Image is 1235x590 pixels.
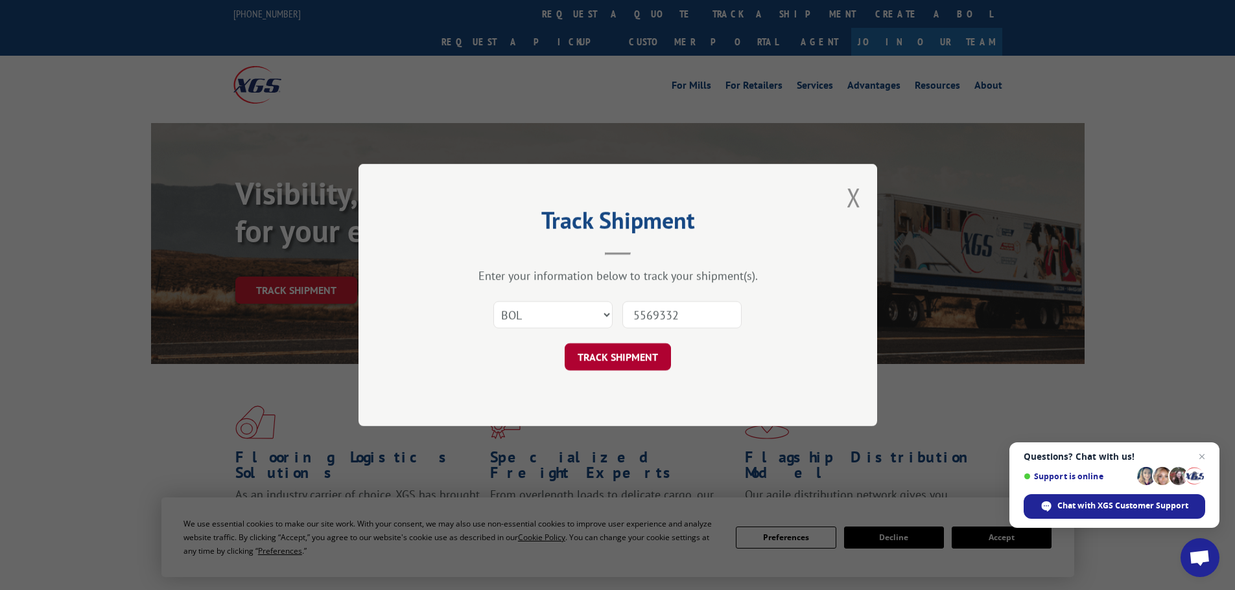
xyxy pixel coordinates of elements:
[1024,451,1205,462] span: Questions? Chat with us!
[423,211,812,236] h2: Track Shipment
[1194,449,1210,464] span: Close chat
[847,180,861,214] button: Close modal
[1024,494,1205,519] div: Chat with XGS Customer Support
[423,268,812,283] div: Enter your information below to track your shipment(s).
[565,343,671,370] button: TRACK SHIPMENT
[622,301,742,328] input: Number(s)
[1181,538,1219,577] div: Open chat
[1024,471,1133,481] span: Support is online
[1057,500,1188,512] span: Chat with XGS Customer Support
